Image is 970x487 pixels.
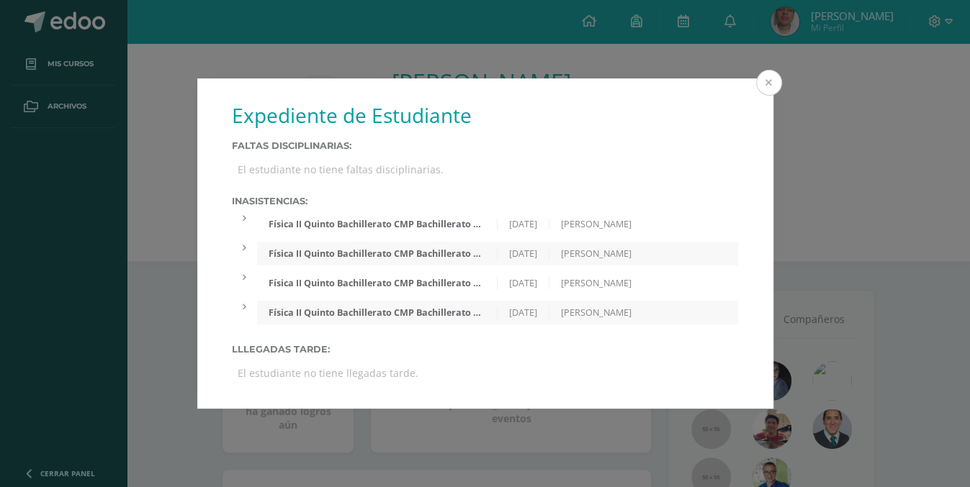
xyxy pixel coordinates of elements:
[498,218,549,230] div: [DATE]
[257,277,498,289] div: Física II Quinto Bachillerato CMP Bachillerato en CCLL con Orientación en Computación 'D'
[549,247,643,260] div: [PERSON_NAME]
[498,247,549,260] div: [DATE]
[257,218,498,230] div: Física II Quinto Bachillerato CMP Bachillerato en CCLL con Orientación en Computación 'D'
[498,306,549,319] div: [DATE]
[232,344,739,355] label: Lllegadas tarde:
[549,306,643,319] div: [PERSON_NAME]
[232,360,739,386] div: El estudiante no tiene llegadas tarde.
[549,218,643,230] div: [PERSON_NAME]
[232,196,739,206] label: Inasistencias:
[756,70,782,96] button: Close (Esc)
[232,157,739,182] div: El estudiante no tiene faltas disciplinarias.
[257,306,498,319] div: Física II Quinto Bachillerato CMP Bachillerato en CCLL con Orientación en Computación 'D'
[232,140,739,151] label: Faltas Disciplinarias:
[498,277,549,289] div: [DATE]
[549,277,643,289] div: [PERSON_NAME]
[257,247,498,260] div: Física II Quinto Bachillerato CMP Bachillerato en CCLL con Orientación en Computación 'D'
[232,101,739,129] h1: Expediente de Estudiante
